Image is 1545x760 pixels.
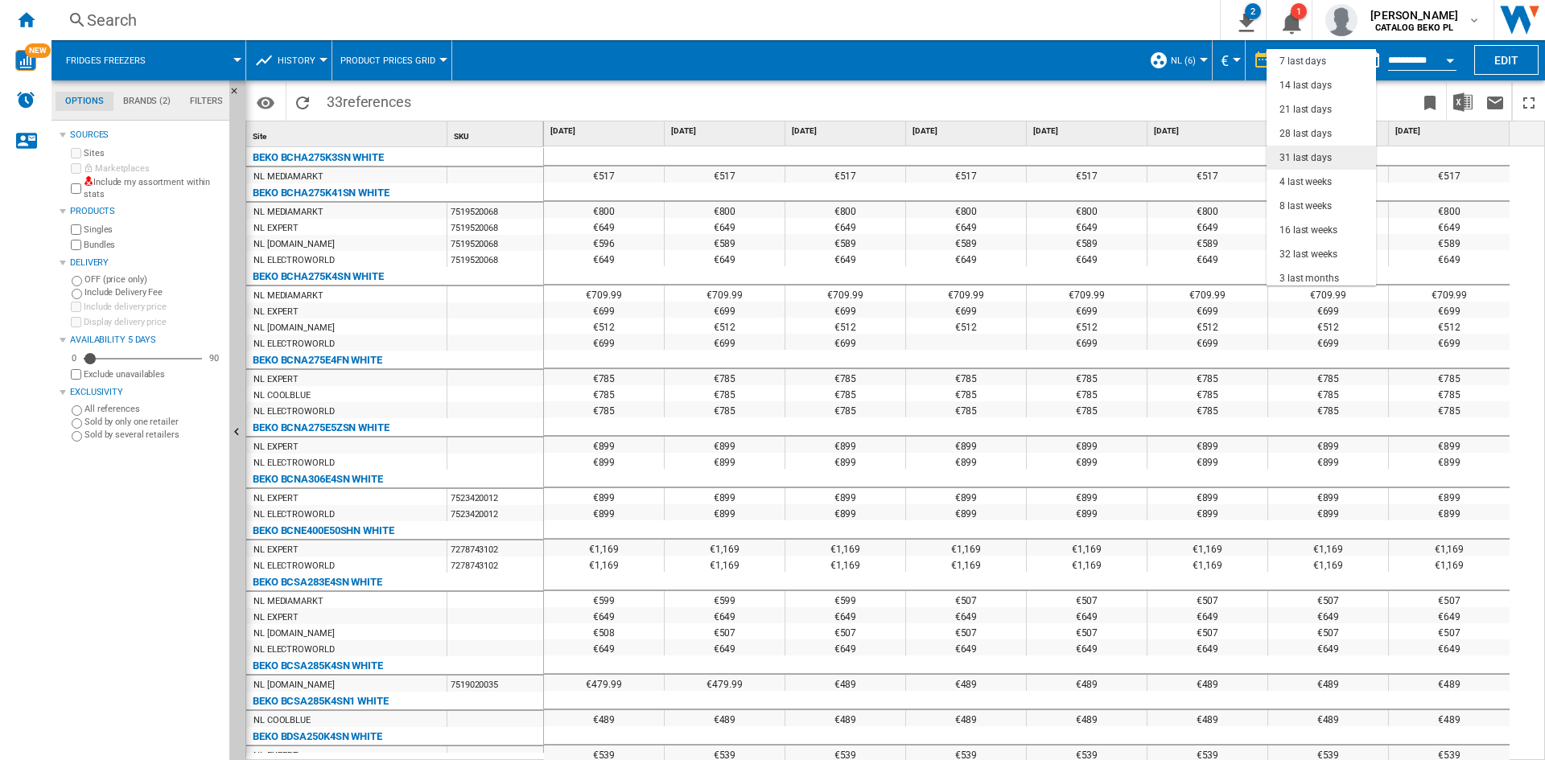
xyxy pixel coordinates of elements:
[1279,224,1337,237] div: 16 last weeks
[1279,175,1332,189] div: 4 last weeks
[1279,248,1337,261] div: 32 last weeks
[1279,199,1332,213] div: 8 last weeks
[1279,272,1339,286] div: 3 last months
[1279,151,1332,165] div: 31 last days
[1279,79,1332,92] div: 14 last days
[1279,127,1332,141] div: 28 last days
[1279,55,1326,68] div: 7 last days
[1279,103,1332,117] div: 21 last days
